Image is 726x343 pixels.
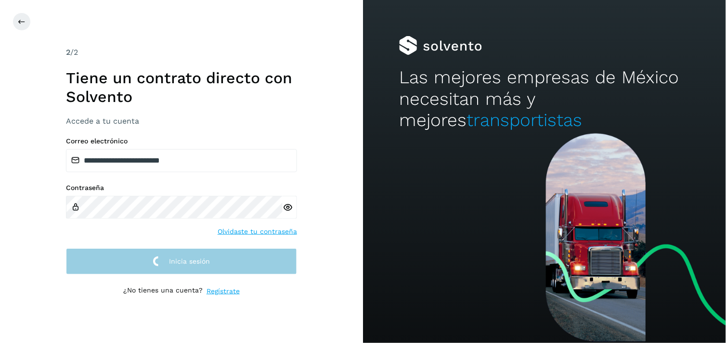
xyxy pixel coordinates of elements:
[123,286,203,296] p: ¿No tienes una cuenta?
[66,137,297,145] label: Correo electrónico
[66,47,297,58] div: /2
[66,248,297,275] button: Inicia sesión
[207,286,240,296] a: Regístrate
[169,258,210,265] span: Inicia sesión
[66,48,70,57] span: 2
[467,110,582,130] span: transportistas
[399,67,689,131] h2: Las mejores empresas de México necesitan más y mejores
[66,184,297,192] label: Contraseña
[218,227,297,237] a: Olvidaste tu contraseña
[66,116,297,126] h3: Accede a tu cuenta
[66,69,297,106] h1: Tiene un contrato directo con Solvento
